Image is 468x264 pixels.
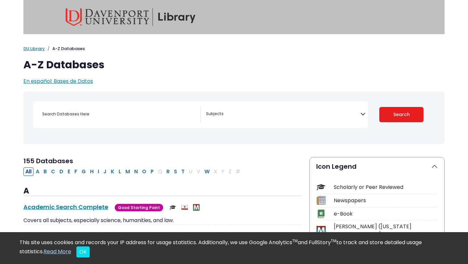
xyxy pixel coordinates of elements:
[123,167,132,176] button: Filter Results M
[44,248,71,255] a: Read More
[149,167,156,176] button: Filter Results P
[23,59,445,71] h1: A-Z Databases
[132,167,140,176] button: Filter Results N
[23,217,302,224] p: Covers all subjects, especially science, humanities, and law.
[202,167,212,176] button: Filter Results W
[23,167,33,176] button: All
[317,226,325,235] img: Icon MeL (Michigan electronic Library)
[23,203,108,211] a: Academic Search Complete
[38,109,200,119] input: Search database by title or keyword
[19,239,448,257] div: This site uses cookies and records your IP address for usage statistics. Additionally, we use Goo...
[317,196,325,205] img: Icon Newspapers
[172,167,179,176] button: Filter Results S
[140,167,148,176] button: Filter Results O
[164,167,172,176] button: Filter Results R
[23,46,45,52] a: DU Library
[49,167,57,176] button: Filter Results C
[45,46,85,52] li: A-Z Databases
[66,8,196,26] img: Davenport University Library
[76,246,90,257] button: Close
[88,167,96,176] button: Filter Results H
[42,167,49,176] button: Filter Results B
[115,204,163,211] span: Good Starting Point
[23,92,445,144] nav: Search filters
[310,157,444,176] button: Icon Legend
[317,183,325,191] img: Icon Scholarly or Peer Reviewed
[117,167,123,176] button: Filter Results L
[317,209,325,218] img: Icon e-Book
[23,77,93,85] a: En español: Bases de Datos
[334,197,438,205] div: Newspapers
[334,210,438,218] div: e-Book
[292,238,298,244] sup: TM
[23,156,73,165] span: 155 Databases
[334,183,438,191] div: Scholarly or Peer Reviewed
[23,231,202,240] a: ACM Digital Library - Association for Computing Machinery
[331,238,336,244] sup: TM
[58,167,65,176] button: Filter Results D
[170,204,176,211] img: Scholarly or Peer Reviewed
[101,167,109,176] button: Filter Results J
[80,167,88,176] button: Filter Results G
[34,167,41,176] button: Filter Results A
[181,204,188,211] img: Audio & Video
[66,167,72,176] button: Filter Results E
[96,167,101,176] button: Filter Results I
[334,223,438,238] div: [PERSON_NAME] ([US_STATE] electronic Library)
[23,186,302,196] h3: A
[379,107,424,122] button: Submit for Search Results
[179,167,187,176] button: Filter Results T
[206,112,360,117] textarea: Search
[23,167,243,175] div: Alpha-list to filter by first letter of database name
[72,167,79,176] button: Filter Results F
[193,204,200,211] img: MeL (Michigan electronic Library)
[23,46,445,52] nav: breadcrumb
[109,167,116,176] button: Filter Results K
